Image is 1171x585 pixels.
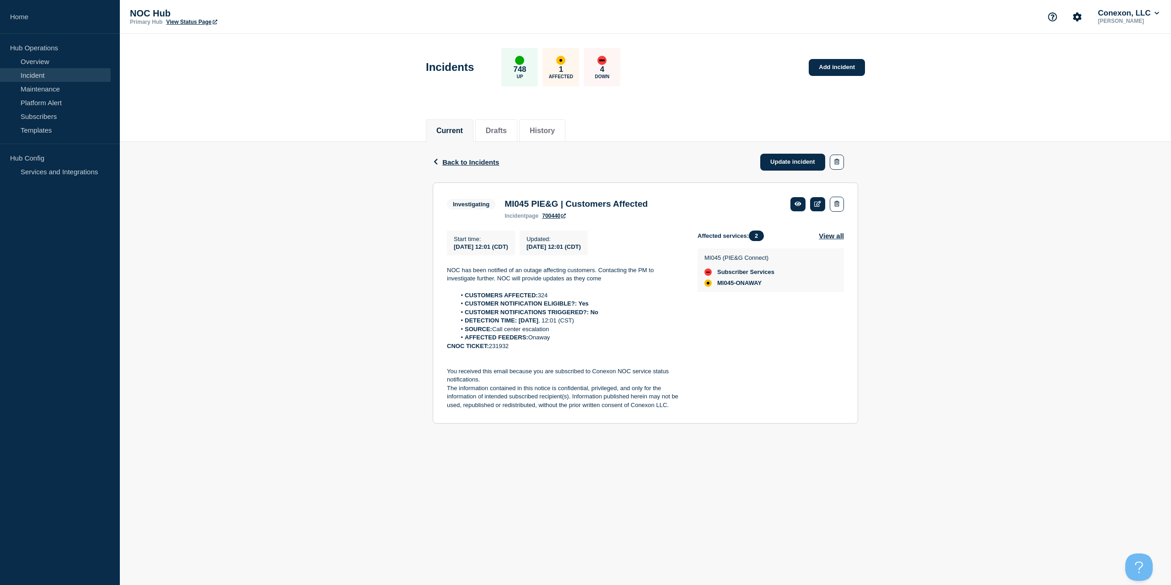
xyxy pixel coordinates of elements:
[505,213,526,219] span: incident
[166,19,217,25] a: View Status Page
[456,325,683,333] li: Call center escalation
[760,154,825,171] a: Update incident
[505,199,648,209] h3: MI045 PIE&G | Customers Affected
[456,317,683,325] li: , 12:01 (CST)
[515,56,524,65] div: up
[447,384,683,409] p: The information contained in this notice is confidential, privileged, and only for the informatio...
[717,279,762,287] span: MI045-ONAWAY
[600,65,604,74] p: 4
[704,268,712,276] div: down
[704,279,712,287] div: affected
[704,254,774,261] p: MI045 (PIE&G Connect)
[436,127,463,135] button: Current
[130,19,162,25] p: Primary Hub
[130,8,313,19] p: NOC Hub
[465,309,598,316] strong: CUSTOMER NOTIFICATIONS TRIGGERED?: No
[454,236,508,242] p: Start time :
[542,213,566,219] a: 700440
[513,65,526,74] p: 748
[526,236,581,242] p: Updated :
[516,74,523,79] p: Up
[597,56,607,65] div: down
[465,292,538,299] strong: CUSTOMERS AFFECTED:
[559,65,563,74] p: 1
[1125,553,1153,581] iframe: Help Scout Beacon - Open
[530,127,555,135] button: History
[447,367,683,384] p: You received this email because you are subscribed to Conexon NOC service status notifications.
[465,326,492,333] strong: SOURCE:
[486,127,507,135] button: Drafts
[454,243,508,250] span: [DATE] 12:01 (CDT)
[465,300,589,307] strong: CUSTOMER NOTIFICATION ELIGIBLE?: Yes
[465,317,538,324] strong: DETECTION TIME: [DATE]
[447,343,489,349] strong: CNOC TICKET:
[1068,7,1087,27] button: Account settings
[426,61,474,74] h1: Incidents
[447,266,683,283] p: NOC has been notified of an outage affecting customers. Contacting the PM to investigate further....
[505,213,538,219] p: page
[819,231,844,241] button: View all
[1096,18,1161,24] p: [PERSON_NAME]
[717,268,774,276] span: Subscriber Services
[1096,9,1161,18] button: Conexon, LLC
[556,56,565,65] div: affected
[456,291,683,300] li: 324
[465,334,528,341] strong: AFFECTED FEEDERS:
[595,74,610,79] p: Down
[456,333,683,342] li: Onaway
[549,74,573,79] p: Affected
[447,342,683,350] p: 231932
[749,231,764,241] span: 2
[433,158,499,166] button: Back to Incidents
[1043,7,1062,27] button: Support
[526,242,581,250] div: [DATE] 12:01 (CDT)
[442,158,499,166] span: Back to Incidents
[809,59,865,76] a: Add incident
[698,231,768,241] span: Affected services:
[447,199,495,209] span: Investigating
